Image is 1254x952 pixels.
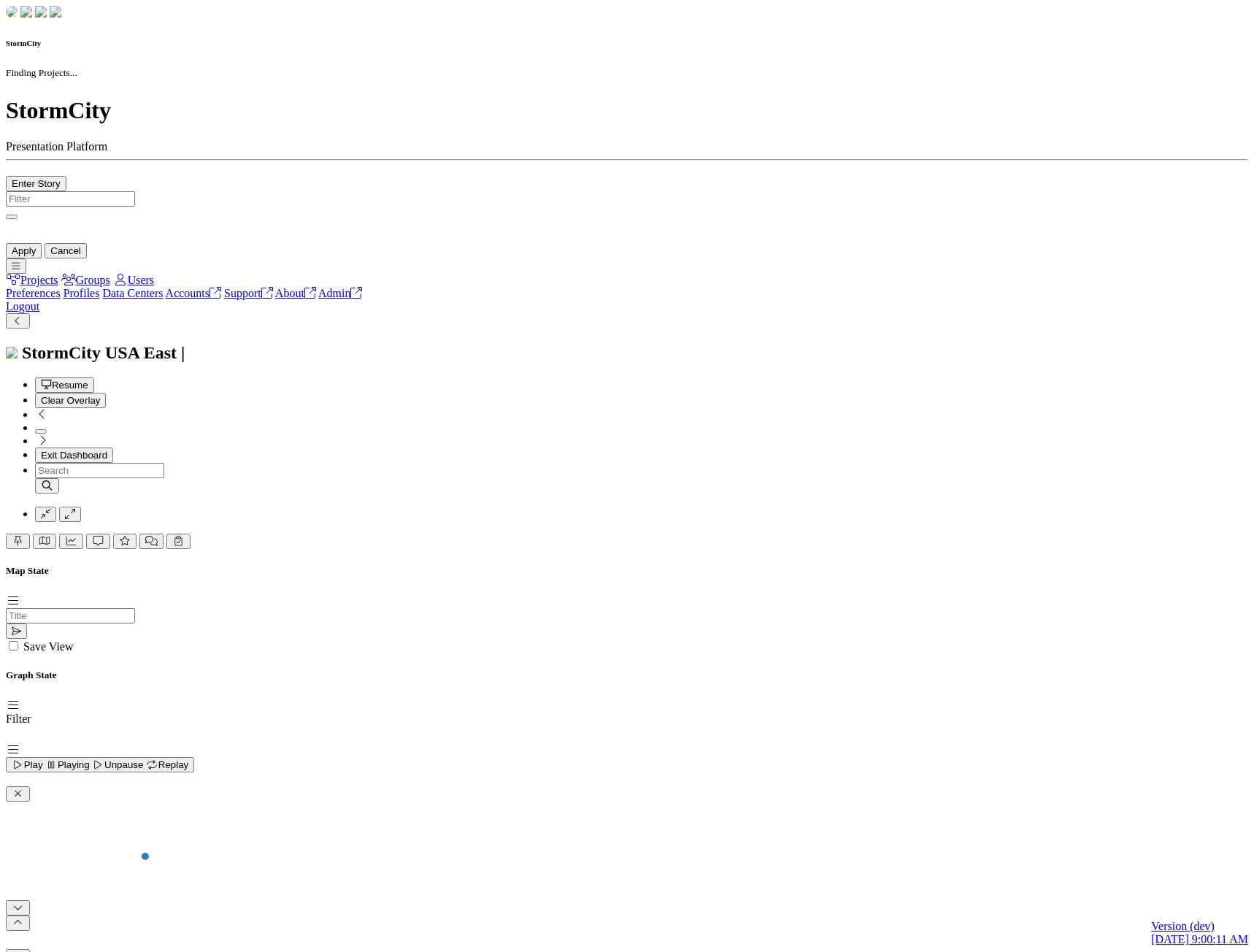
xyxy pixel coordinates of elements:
a: Profiles [64,287,100,299]
a: Data Centers [102,287,163,299]
h1: StormCity [6,97,1248,124]
h6: StormCity [6,39,1248,47]
label: Filter [6,713,31,725]
span: USA East [105,343,177,362]
a: Projects [6,274,58,286]
button: Resume [35,377,94,393]
a: Users [113,274,154,286]
a: Preferences [6,287,61,299]
h5: Graph State [6,669,1248,681]
span: Unpause [92,759,143,770]
button: Exit Dashboard [35,448,113,463]
a: Version (dev) [DATE] 9:00:11 AM [1151,920,1248,946]
button: Apply [6,243,42,258]
span: | [181,343,185,362]
a: Admin [318,287,362,299]
a: About [275,287,316,299]
img: chi-fish-down.png [6,6,18,18]
h5: Map State [6,565,1248,577]
button: Enter Story [6,176,66,191]
a: Support [224,287,273,299]
button: Cancel [45,243,87,258]
span: Playing [45,759,89,770]
img: chi-fish-up.png [35,6,47,18]
span: [DATE] 9:00:11 AM [1151,933,1248,945]
span: StormCity [22,343,101,362]
input: Search [35,463,164,478]
a: Logout [6,300,39,312]
a: Groups [61,274,110,286]
a: Accounts [166,287,221,299]
button: Clear Overlay [35,393,106,408]
span: Presentation Platform [6,140,107,153]
button: Play Playing Unpause Replay [6,757,194,772]
img: chi-fish-icon.svg [6,347,18,358]
span: Play [12,759,43,770]
span: Replay [146,759,188,770]
img: chi-fish-blink.png [50,6,61,18]
input: Title [6,608,135,623]
small: Finding Projects... [6,67,77,78]
input: Filter [6,191,135,207]
label: Save View [23,640,74,653]
img: chi-fish-down.png [20,6,32,18]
